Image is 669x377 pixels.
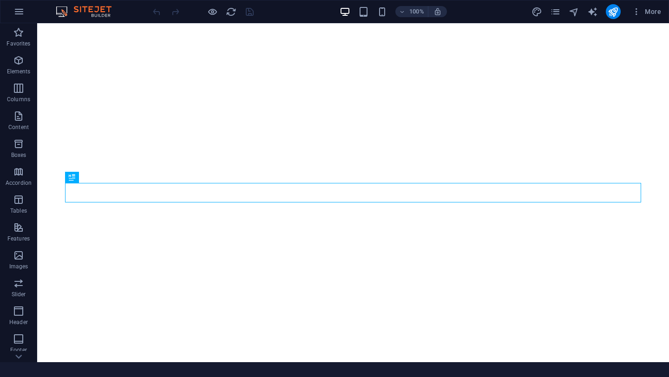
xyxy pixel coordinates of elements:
p: Tables [10,207,27,214]
i: Design (Ctrl+Alt+Y) [531,6,542,17]
p: Images [9,263,28,270]
p: Boxes [11,151,26,159]
p: Header [9,318,28,326]
p: Elements [7,68,31,75]
button: pages [550,6,561,17]
i: AI Writer [587,6,598,17]
i: Reload page [226,6,236,17]
p: Features [7,235,30,242]
p: Favorites [7,40,30,47]
i: On resize automatically adjust zoom level to fit chosen device. [433,7,442,16]
i: Pages (Ctrl+Alt+S) [550,6,561,17]
button: reload [225,6,236,17]
button: design [531,6,543,17]
button: More [628,4,665,19]
span: More [632,7,661,16]
i: Navigator [569,6,579,17]
p: Footer [10,346,27,354]
p: Slider [12,291,26,298]
button: 100% [395,6,428,17]
button: navigator [569,6,580,17]
button: Click here to leave preview mode and continue editing [207,6,218,17]
img: Editor Logo [53,6,123,17]
h6: 100% [409,6,424,17]
p: Content [8,123,29,131]
p: Accordion [6,179,32,187]
button: text_generator [587,6,598,17]
i: Publish [608,6,618,17]
p: Columns [7,96,30,103]
button: publish [606,4,621,19]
